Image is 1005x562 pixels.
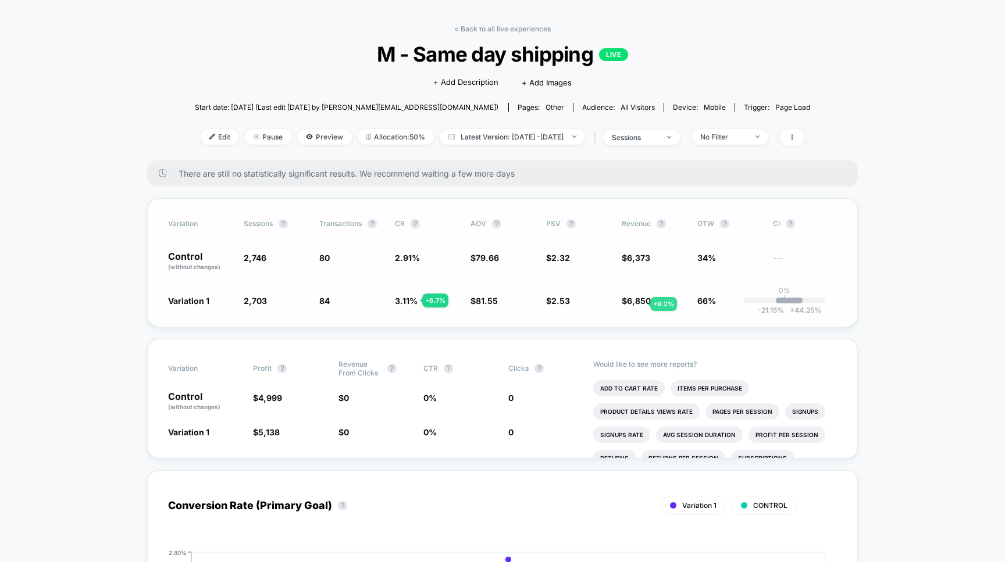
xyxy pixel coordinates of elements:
[226,42,780,66] span: M - Same day shipping
[546,219,561,228] span: PSV
[338,427,349,437] span: $
[368,219,377,228] button: ?
[168,360,232,377] span: Variation
[627,253,650,263] span: 6,373
[366,134,371,140] img: rebalance
[593,403,700,420] li: Product Details Views Rate
[546,296,570,306] span: $
[277,364,287,373] button: ?
[534,364,544,373] button: ?
[773,219,837,228] span: CI
[667,136,671,138] img: end
[253,393,282,403] span: $
[476,253,499,263] span: 79.66
[593,360,837,368] p: Would like to see more reports?
[682,501,717,510] span: Variation 1
[790,306,794,314] span: +
[338,393,349,403] span: $
[572,135,576,138] img: end
[622,253,650,263] span: $
[522,78,572,87] span: + Add Images
[546,103,564,112] span: other
[508,427,514,437] span: 0
[179,169,835,178] span: There are still no statistically significant results. We recommend waiting a few more days
[253,427,280,437] span: $
[720,219,729,228] button: ?
[705,403,779,420] li: Pages Per Session
[245,129,291,145] span: Pause
[433,77,498,88] span: + Add Description
[476,296,498,306] span: 81.55
[201,129,239,145] span: Edit
[168,219,232,228] span: Variation
[254,134,259,139] img: end
[599,48,628,61] p: LIVE
[744,103,810,112] div: Trigger:
[731,450,794,466] li: Subscriptions
[622,296,651,306] span: $
[387,364,397,373] button: ?
[440,129,585,145] span: Latest Version: [DATE] - [DATE]
[319,253,330,263] span: 80
[423,427,437,437] span: 0 %
[169,549,187,556] tspan: 2.80%
[279,219,288,228] button: ?
[395,253,420,263] span: 2.91 %
[657,219,666,228] button: ?
[338,501,347,510] button: ?
[423,393,437,403] span: 0 %
[582,103,655,112] div: Audience:
[622,219,651,228] span: Revenue
[546,253,570,263] span: $
[566,219,576,228] button: ?
[704,103,726,112] span: mobile
[411,219,420,228] button: ?
[168,392,241,411] p: Control
[755,135,760,138] img: end
[244,219,273,228] span: Sessions
[758,306,784,314] span: -21.15 %
[244,296,267,306] span: 2,703
[395,219,405,228] span: CR
[471,219,486,228] span: AOV
[422,293,448,307] div: + 6.7 %
[551,253,570,263] span: 2.32
[253,364,272,373] span: Profit
[697,253,716,263] span: 34%
[656,427,743,443] li: Avg Session Duration
[471,296,498,306] span: $
[786,219,795,228] button: ?
[671,380,749,396] li: Items Per Purchase
[168,252,232,271] p: Control
[664,103,735,112] span: Device:
[783,295,786,303] p: |
[395,296,418,306] span: 3.11 %
[779,286,790,295] p: 0%
[492,219,501,228] button: ?
[448,134,455,139] img: calendar
[627,296,651,306] span: 6,850
[168,263,220,270] span: (without changes)
[591,129,603,146] span: |
[168,427,209,437] span: Variation 1
[319,296,330,306] span: 84
[775,103,810,112] span: Page Load
[508,364,529,373] span: Clicks
[784,306,821,314] span: 44.25 %
[593,427,650,443] li: Signups Rate
[785,403,825,420] li: Signups
[209,134,215,139] img: edit
[319,219,362,228] span: Transactions
[168,403,220,410] span: (without changes)
[697,296,716,306] span: 66%
[195,103,498,112] span: Start date: [DATE] (Last edit [DATE] by [PERSON_NAME][EMAIL_ADDRESS][DOMAIN_NAME])
[344,393,349,403] span: 0
[508,393,514,403] span: 0
[338,360,382,377] span: Revenue From Clicks
[258,427,280,437] span: 5,138
[423,364,438,373] span: CTR
[621,103,655,112] span: All Visitors
[444,364,453,373] button: ?
[749,427,825,443] li: Profit Per Session
[551,296,570,306] span: 2.53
